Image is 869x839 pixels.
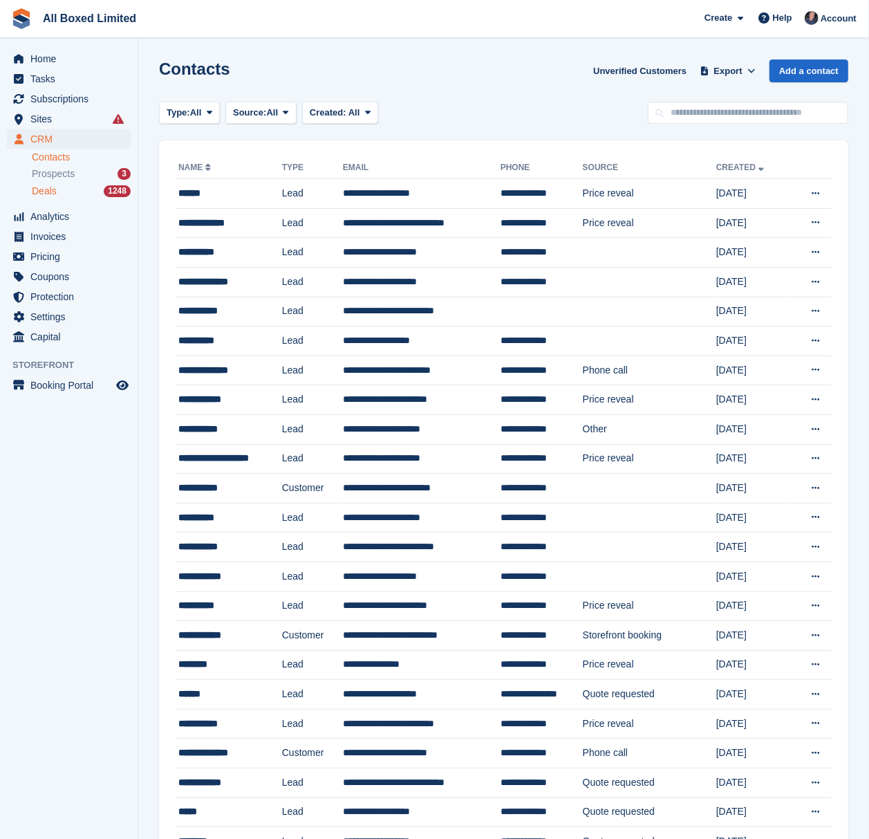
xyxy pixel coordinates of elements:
[30,376,113,395] span: Booking Portal
[501,157,583,179] th: Phone
[583,157,716,179] th: Source
[32,167,75,181] span: Prospects
[159,59,230,78] h1: Contacts
[114,377,131,394] a: Preview store
[30,89,113,109] span: Subscriptions
[30,247,113,266] span: Pricing
[282,768,343,798] td: Lead
[282,621,343,651] td: Customer
[698,59,758,82] button: Export
[233,106,266,120] span: Source:
[704,11,732,25] span: Create
[821,12,857,26] span: Account
[178,163,214,172] a: Name
[7,376,131,395] a: menu
[30,49,113,68] span: Home
[7,267,131,286] a: menu
[716,208,789,238] td: [DATE]
[716,326,789,356] td: [DATE]
[7,227,131,246] a: menu
[11,8,32,29] img: stora-icon-8386f47178a22dfd0bd8f6a31ec36ba5ce8667c1dd55bd0f319d3a0aa187defe.svg
[714,64,742,78] span: Export
[716,797,789,827] td: [DATE]
[282,591,343,621] td: Lead
[118,168,131,180] div: 3
[7,89,131,109] a: menu
[30,69,113,89] span: Tasks
[282,533,343,562] td: Lead
[769,59,848,82] a: Add a contact
[583,179,716,209] td: Price reveal
[716,238,789,268] td: [DATE]
[30,267,113,286] span: Coupons
[716,650,789,680] td: [DATE]
[190,106,202,120] span: All
[716,385,789,415] td: [DATE]
[7,287,131,306] a: menu
[7,49,131,68] a: menu
[716,163,767,172] a: Created
[282,503,343,533] td: Lead
[282,208,343,238] td: Lead
[7,129,131,149] a: menu
[282,326,343,356] td: Lead
[716,533,789,562] td: [DATE]
[343,157,501,179] th: Email
[282,562,343,591] td: Lead
[282,356,343,385] td: Lead
[225,102,297,125] button: Source: All
[716,680,789,710] td: [DATE]
[37,7,142,30] a: All Boxed Limited
[583,414,716,444] td: Other
[167,106,190,120] span: Type:
[7,327,131,347] a: menu
[282,680,343,710] td: Lead
[32,185,57,198] span: Deals
[716,739,789,768] td: [DATE]
[7,307,131,326] a: menu
[310,107,346,118] span: Created:
[282,267,343,297] td: Lead
[282,297,343,326] td: Lead
[716,591,789,621] td: [DATE]
[583,650,716,680] td: Price reveal
[583,768,716,798] td: Quote requested
[583,680,716,710] td: Quote requested
[30,207,113,226] span: Analytics
[159,102,220,125] button: Type: All
[282,709,343,739] td: Lead
[282,444,343,474] td: Lead
[716,297,789,326] td: [DATE]
[583,208,716,238] td: Price reveal
[282,797,343,827] td: Lead
[30,129,113,149] span: CRM
[282,179,343,209] td: Lead
[7,247,131,266] a: menu
[583,709,716,739] td: Price reveal
[30,287,113,306] span: Protection
[716,267,789,297] td: [DATE]
[282,650,343,680] td: Lead
[282,385,343,415] td: Lead
[32,167,131,181] a: Prospects 3
[588,59,692,82] a: Unverified Customers
[282,414,343,444] td: Lead
[583,591,716,621] td: Price reveal
[7,69,131,89] a: menu
[12,358,138,372] span: Storefront
[716,503,789,533] td: [DATE]
[113,113,124,125] i: Smart entry sync failures have occurred
[32,184,131,199] a: Deals 1248
[282,474,343,504] td: Customer
[104,185,131,197] div: 1248
[302,102,378,125] button: Created: All
[716,179,789,209] td: [DATE]
[267,106,279,120] span: All
[282,157,343,179] th: Type
[30,109,113,129] span: Sites
[30,227,113,246] span: Invoices
[716,444,789,474] td: [DATE]
[716,709,789,739] td: [DATE]
[583,797,716,827] td: Quote requested
[7,207,131,226] a: menu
